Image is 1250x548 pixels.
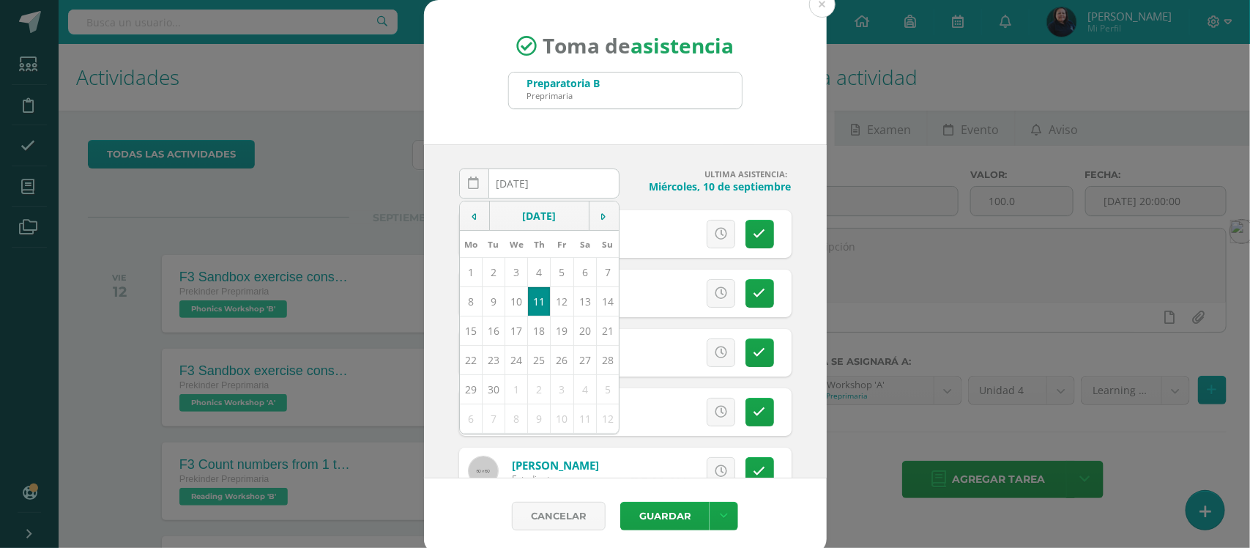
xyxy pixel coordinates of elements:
[482,231,505,258] th: Tu
[573,374,596,404] td: 4
[505,286,527,316] td: 10
[482,316,505,345] td: 16
[527,90,600,101] div: Preprimaria
[482,345,505,374] td: 23
[528,316,551,345] td: 18
[505,374,527,404] td: 1
[596,286,619,316] td: 14
[631,169,792,179] h4: ULTIMA ASISTENCIA:
[528,404,551,433] td: 9
[469,456,498,486] img: 60x60
[596,316,619,345] td: 21
[505,316,527,345] td: 17
[528,345,551,374] td: 25
[512,473,599,485] div: Estudiante
[596,345,619,374] td: 28
[551,404,573,433] td: 10
[505,231,527,258] th: We
[460,316,483,345] td: 15
[460,169,619,198] input: Fecha de Inasistencia
[543,32,734,60] span: Toma de
[528,231,551,258] th: Th
[573,404,596,433] td: 11
[573,231,596,258] th: Sa
[551,257,573,286] td: 5
[505,257,527,286] td: 3
[460,257,483,286] td: 1
[482,404,505,433] td: 7
[482,374,505,404] td: 30
[528,374,551,404] td: 2
[528,257,551,286] td: 4
[482,257,505,286] td: 2
[596,231,619,258] th: Su
[460,345,483,374] td: 22
[505,404,527,433] td: 8
[460,286,483,316] td: 8
[620,502,710,530] button: Guardar
[573,286,596,316] td: 13
[505,345,527,374] td: 24
[528,286,551,316] td: 11
[596,374,619,404] td: 5
[460,374,483,404] td: 29
[551,374,573,404] td: 3
[573,345,596,374] td: 27
[460,231,483,258] th: Mo
[551,345,573,374] td: 26
[630,32,734,60] strong: asistencia
[573,316,596,345] td: 20
[512,458,599,473] a: [PERSON_NAME]
[596,404,619,433] td: 12
[512,502,606,530] a: Cancelar
[460,404,483,433] td: 6
[482,286,505,316] td: 9
[489,201,589,231] td: [DATE]
[551,316,573,345] td: 19
[596,257,619,286] td: 7
[527,76,600,90] div: Preparatoria B
[573,257,596,286] td: 6
[509,73,742,108] input: Busca un grado o sección aquí...
[631,179,792,193] h4: Miércoles, 10 de septiembre
[551,231,573,258] th: Fr
[551,286,573,316] td: 12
